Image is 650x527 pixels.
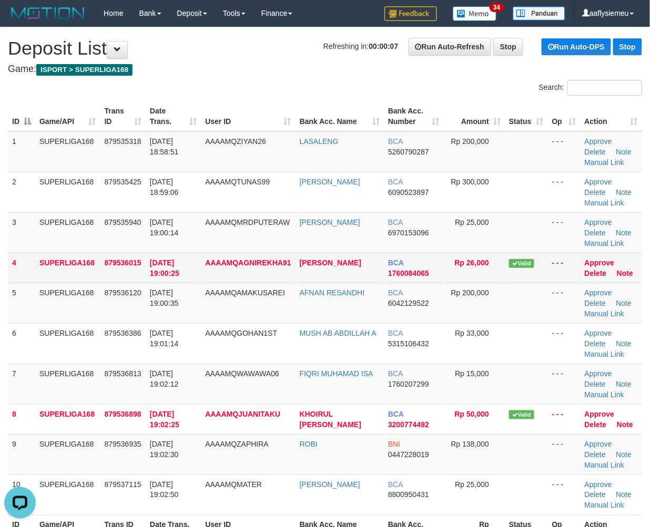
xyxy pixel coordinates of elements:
[585,440,612,448] a: Approve
[8,404,35,434] td: 8
[444,101,505,131] th: Amount: activate to sort column ascending
[585,410,615,418] a: Approve
[453,6,497,21] img: Button%20Memo.svg
[100,101,146,131] th: Trans ID: activate to sort column ascending
[388,339,429,348] span: Copy 5315106432 to clipboard
[616,339,632,348] a: Note
[548,212,581,253] td: - - -
[388,480,403,489] span: BCA
[585,288,612,297] a: Approve
[509,410,534,419] span: Valid transaction
[300,218,360,226] a: [PERSON_NAME]
[8,101,35,131] th: ID: activate to sort column descending
[585,329,612,337] a: Approve
[300,288,365,297] a: AFNAN RESANDHI
[455,369,489,378] span: Rp 15,000
[105,178,141,186] span: 879535425
[613,38,642,55] a: Stop
[616,450,632,459] a: Note
[455,410,489,418] span: Rp 50,000
[548,283,581,323] td: - - -
[585,461,625,469] a: Manual Link
[616,188,632,197] a: Note
[205,288,285,297] span: AAAAMQAMAKUSAREI
[205,259,291,267] span: AAAAMQAGNIREKHA91
[8,38,642,59] h1: Deposit List
[8,64,642,75] h4: Game:
[548,474,581,515] td: - - -
[300,480,360,489] a: [PERSON_NAME]
[8,474,35,515] td: 10
[585,148,606,156] a: Delete
[548,101,581,131] th: Op: activate to sort column ascending
[513,6,565,20] img: panduan.png
[105,218,141,226] span: 879535940
[105,369,141,378] span: 879536813
[384,101,444,131] th: Bank Acc. Number: activate to sort column ascending
[150,218,179,237] span: [DATE] 19:00:14
[388,450,429,459] span: Copy 0447228019 to clipboard
[150,137,179,156] span: [DATE] 18:58:51
[388,137,403,146] span: BCA
[585,380,606,388] a: Delete
[300,259,361,267] a: [PERSON_NAME]
[542,38,611,55] a: Run Auto-DPS
[8,323,35,364] td: 6
[548,131,581,172] td: - - -
[617,420,633,429] a: Note
[105,259,141,267] span: 879536015
[323,42,398,50] span: Refreshing in:
[388,269,429,277] span: Copy 1760084065 to clipboard
[8,131,35,172] td: 1
[300,178,360,186] a: [PERSON_NAME]
[8,212,35,253] td: 3
[388,148,429,156] span: Copy 5260790287 to clipboard
[150,369,179,388] span: [DATE] 19:02:12
[455,329,489,337] span: Rp 33,000
[388,229,429,237] span: Copy 6970153096 to clipboard
[581,101,642,131] th: Action: activate to sort column ascending
[455,218,489,226] span: Rp 25,000
[490,3,504,12] span: 34
[36,64,133,76] span: ISPORT > SUPERLIGA168
[105,440,141,448] span: 879536935
[146,101,201,131] th: Date Trans.: activate to sort column ascending
[205,218,290,226] span: AAAAMQMRDPUTERAW
[616,148,632,156] a: Note
[150,178,179,197] span: [DATE] 18:59:06
[505,101,548,131] th: Status: activate to sort column ascending
[585,369,612,378] a: Approve
[616,229,632,237] a: Note
[585,218,612,226] a: Approve
[300,440,318,448] a: ROBI
[150,410,179,429] span: [DATE] 19:02:25
[455,259,489,267] span: Rp 26,000
[300,410,361,429] a: KHOIRUL [PERSON_NAME]
[205,178,270,186] span: AAAAMQTUNAS99
[205,440,269,448] span: AAAAMQZAPHIRA
[205,369,279,378] span: AAAAMQWAWAWA06
[8,5,88,21] img: MOTION_logo.png
[585,480,612,489] a: Approve
[150,288,179,307] span: [DATE] 19:00:35
[105,288,141,297] span: 879536120
[150,480,179,499] span: [DATE] 19:02:50
[585,188,606,197] a: Delete
[409,38,491,56] a: Run Auto-Refresh
[201,101,295,131] th: User ID: activate to sort column ascending
[548,323,581,364] td: - - -
[451,137,489,146] span: Rp 200,000
[585,501,625,510] a: Manual Link
[8,364,35,404] td: 7
[585,491,606,499] a: Delete
[35,474,100,515] td: SUPERLIGA168
[205,480,262,489] span: AAAAMQMATER
[388,288,403,297] span: BCA
[585,299,606,307] a: Delete
[205,329,277,337] span: AAAAMQGOHAN1ST
[585,158,625,167] a: Manual Link
[493,38,523,56] a: Stop
[585,339,606,348] a: Delete
[388,259,404,267] span: BCA
[585,420,607,429] a: Delete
